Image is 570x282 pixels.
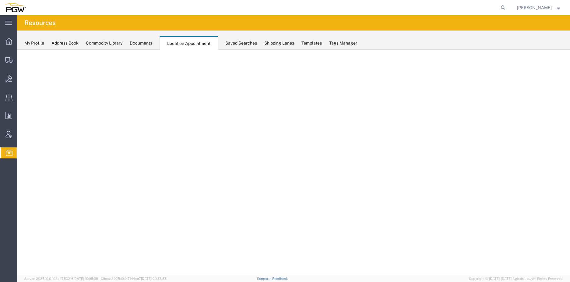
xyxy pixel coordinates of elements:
a: Feedback [272,277,288,280]
div: Templates [301,40,322,46]
div: Documents [130,40,152,46]
button: [PERSON_NAME] [517,4,562,11]
span: [DATE] 10:05:38 [73,277,98,280]
h4: Resources [24,15,56,31]
span: [DATE] 09:58:55 [141,277,167,280]
span: Server: 2025.19.0-192a4753216 [24,277,98,280]
iframe: FS Legacy Container [17,50,570,276]
div: Commodity Library [86,40,122,46]
a: Support [257,277,272,280]
div: Tags Manager [329,40,357,46]
span: Copyright © [DATE]-[DATE] Agistix Inc., All Rights Reserved [469,276,563,281]
div: Address Book [51,40,79,46]
div: Saved Searches [225,40,257,46]
div: My Profile [24,40,44,46]
span: Jesse Dawson [517,4,552,11]
img: logo [4,3,26,12]
div: Location Appointment [160,36,218,50]
div: Shipping Lanes [264,40,294,46]
span: Client: 2025.19.0-7f44ea7 [101,277,167,280]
